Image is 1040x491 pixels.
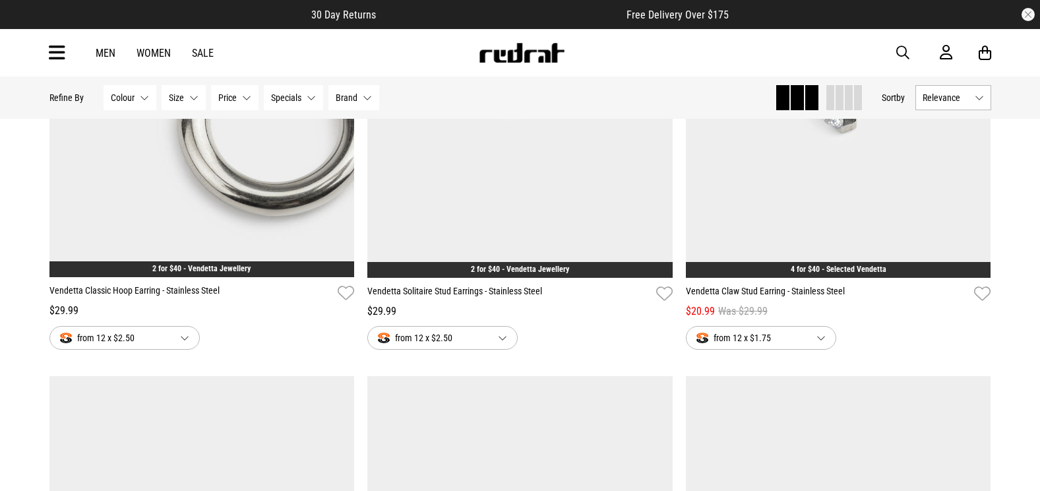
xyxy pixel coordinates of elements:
[49,326,200,350] button: from 12 x $2.50
[686,284,969,304] a: Vendetta Claw Stud Earring - Stainless Steel
[686,304,715,319] span: $20.99
[49,303,355,319] div: $29.99
[378,333,390,344] img: splitpay-icon.png
[60,330,169,346] span: from 12 x $2.50
[367,304,673,319] div: $29.99
[686,326,836,350] button: from 12 x $1.75
[328,85,379,110] button: Brand
[627,9,729,21] span: Free Delivery Over $175
[111,92,135,103] span: Colour
[271,92,301,103] span: Specials
[471,265,569,274] a: 2 for $40 - Vendetta Jewellery
[11,5,50,45] button: Open LiveChat chat widget
[311,9,376,21] span: 30 Day Returns
[60,333,72,344] img: splitpay-icon.png
[402,8,600,21] iframe: Customer reviews powered by Trustpilot
[211,85,259,110] button: Price
[367,284,651,304] a: Vendetta Solitaire Stud Earrings - Stainless Steel
[162,85,206,110] button: Size
[882,90,905,106] button: Sortby
[923,92,969,103] span: Relevance
[152,264,251,273] a: 2 for $40 - Vendetta Jewellery
[104,85,156,110] button: Colour
[791,265,886,274] a: 4 for $40 - Selected Vendetta
[169,92,184,103] span: Size
[49,92,84,103] p: Refine By
[718,304,768,319] span: Was $29.99
[367,326,518,350] button: from 12 x $2.50
[49,284,333,303] a: Vendetta Classic Hoop Earring - Stainless Steel
[896,92,905,103] span: by
[696,330,806,346] span: from 12 x $1.75
[96,47,115,59] a: Men
[478,43,565,63] img: Redrat logo
[264,85,323,110] button: Specials
[137,47,171,59] a: Women
[336,92,357,103] span: Brand
[915,85,991,110] button: Relevance
[192,47,214,59] a: Sale
[378,330,487,346] span: from 12 x $2.50
[218,92,237,103] span: Price
[696,333,708,344] img: splitpay-icon.png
